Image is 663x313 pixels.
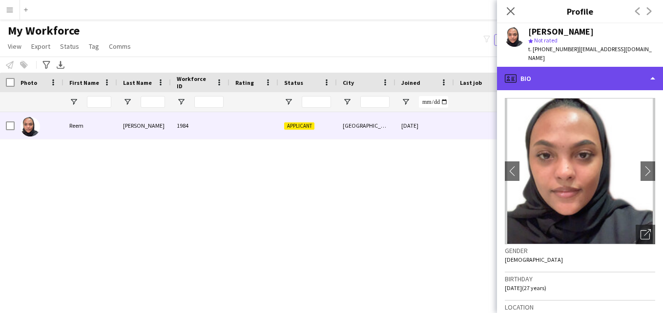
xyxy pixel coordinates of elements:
span: Status [60,42,79,51]
span: View [8,42,21,51]
span: Status [284,79,303,86]
span: Workforce ID [177,75,212,90]
a: View [4,40,25,53]
div: [PERSON_NAME] [528,27,594,36]
div: [GEOGRAPHIC_DATA] [337,112,395,139]
div: Bio [497,67,663,90]
button: Open Filter Menu [177,98,186,106]
button: Open Filter Menu [343,98,352,106]
a: Tag [85,40,103,53]
div: Reem [63,112,117,139]
button: Open Filter Menu [69,98,78,106]
app-action-btn: Export XLSX [55,59,66,71]
input: Workforce ID Filter Input [194,96,224,108]
div: 1984 [171,112,229,139]
span: My Workforce [8,23,80,38]
button: Open Filter Menu [401,98,410,106]
input: First Name Filter Input [87,96,111,108]
input: Status Filter Input [302,96,331,108]
h3: Gender [505,246,655,255]
span: Joined [401,79,420,86]
a: Status [56,40,83,53]
span: Not rated [534,37,558,44]
span: Export [31,42,50,51]
div: [DATE] [395,112,454,139]
span: Last job [460,79,482,86]
span: | [EMAIL_ADDRESS][DOMAIN_NAME] [528,45,652,61]
span: City [343,79,354,86]
h3: Profile [497,5,663,18]
span: Photo [21,79,37,86]
span: Tag [89,42,99,51]
h3: Birthday [505,274,655,283]
span: Comms [109,42,131,51]
input: Last Name Filter Input [141,96,165,108]
input: City Filter Input [360,96,390,108]
span: Rating [235,79,254,86]
span: First Name [69,79,99,86]
span: Last Name [123,79,152,86]
app-action-btn: Advanced filters [41,59,52,71]
span: t. [PHONE_NUMBER] [528,45,579,53]
h3: Location [505,303,655,312]
span: [DEMOGRAPHIC_DATA] [505,256,563,263]
button: Open Filter Menu [123,98,132,106]
img: Crew avatar or photo [505,98,655,244]
div: [PERSON_NAME] [117,112,171,139]
button: Open Filter Menu [284,98,293,106]
button: Everyone2,786 [494,34,543,46]
a: Comms [105,40,135,53]
a: Export [27,40,54,53]
span: [DATE] (27 years) [505,284,546,292]
span: Applicant [284,122,314,130]
img: Reem Saleh [21,117,40,137]
div: Open photos pop-in [636,225,655,244]
input: Joined Filter Input [419,96,448,108]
